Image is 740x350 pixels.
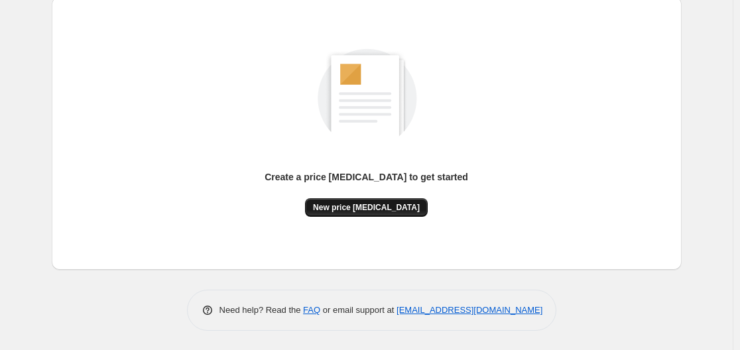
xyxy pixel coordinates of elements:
[320,305,397,315] span: or email support at
[265,170,468,184] p: Create a price [MEDICAL_DATA] to get started
[313,202,420,213] span: New price [MEDICAL_DATA]
[397,305,542,315] a: [EMAIL_ADDRESS][DOMAIN_NAME]
[219,305,304,315] span: Need help? Read the
[305,198,428,217] button: New price [MEDICAL_DATA]
[303,305,320,315] a: FAQ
